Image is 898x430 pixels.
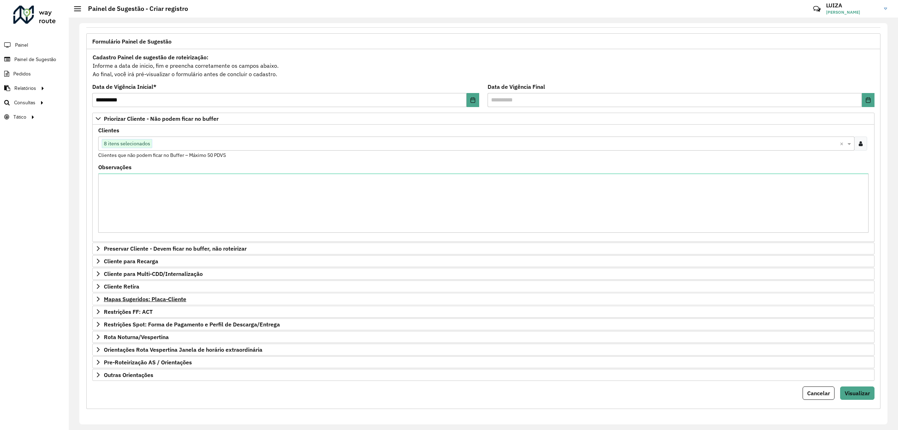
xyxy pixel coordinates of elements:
small: Clientes que não podem ficar no Buffer – Máximo 50 PDVS [98,152,226,158]
span: Orientações Rota Vespertina Janela de horário extraordinária [104,347,262,352]
span: [PERSON_NAME] [826,9,879,15]
span: Restrições FF: ACT [104,309,153,315]
a: Priorizar Cliente - Não podem ficar no buffer [92,113,874,125]
span: Tático [13,113,26,121]
span: Painel [15,41,28,49]
a: Restrições FF: ACT [92,306,874,318]
span: Pre-Roteirização AS / Orientações [104,359,192,365]
div: Priorizar Cliente - Não podem ficar no buffer [92,125,874,242]
strong: Cadastro Painel de sugestão de roteirização: [93,54,208,61]
button: Visualizar [840,386,874,400]
span: Cliente para Recarga [104,258,158,264]
label: Data de Vigência Final [488,82,545,91]
button: Cancelar [803,386,835,400]
a: Outras Orientações [92,369,874,381]
span: Formulário Painel de Sugestão [92,39,172,44]
span: Consultas [14,99,35,106]
a: Cliente Retira [92,280,874,292]
a: Preservar Cliente - Devem ficar no buffer, não roteirizar [92,243,874,254]
a: Cliente para Recarga [92,255,874,267]
a: Cliente para Multi-CDD/Internalização [92,268,874,280]
a: Mapas Sugeridos: Placa-Cliente [92,293,874,305]
span: Mapas Sugeridos: Placa-Cliente [104,296,186,302]
a: Orientações Rota Vespertina Janela de horário extraordinária [92,344,874,356]
span: Relatórios [14,85,36,92]
span: 8 itens selecionados [102,139,152,148]
label: Observações [98,163,132,171]
a: Pre-Roteirização AS / Orientações [92,356,874,368]
span: Pedidos [13,70,31,78]
span: Cliente para Multi-CDD/Internalização [104,271,203,277]
button: Choose Date [862,93,874,107]
a: Contato Rápido [809,1,824,16]
button: Choose Date [467,93,479,107]
span: Rota Noturna/Vespertina [104,334,169,340]
h3: LUIZA [826,2,879,9]
div: Informe a data de inicio, fim e preencha corretamente os campos abaixo. Ao final, você irá pré-vi... [92,53,874,79]
span: Outras Orientações [104,372,153,378]
a: Rota Noturna/Vespertina [92,331,874,343]
label: Data de Vigência Inicial [92,82,156,91]
span: Visualizar [845,390,870,397]
span: Priorizar Cliente - Não podem ficar no buffer [104,116,219,121]
a: Restrições Spot: Forma de Pagamento e Perfil de Descarga/Entrega [92,318,874,330]
span: Restrições Spot: Forma de Pagamento e Perfil de Descarga/Entrega [104,322,280,327]
span: Painel de Sugestão [14,56,56,63]
span: Preservar Cliente - Devem ficar no buffer, não roteirizar [104,246,247,251]
span: Clear all [840,139,846,148]
label: Clientes [98,126,119,134]
span: Cancelar [807,390,830,397]
h2: Painel de Sugestão - Criar registro [81,5,188,13]
span: Cliente Retira [104,284,139,289]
